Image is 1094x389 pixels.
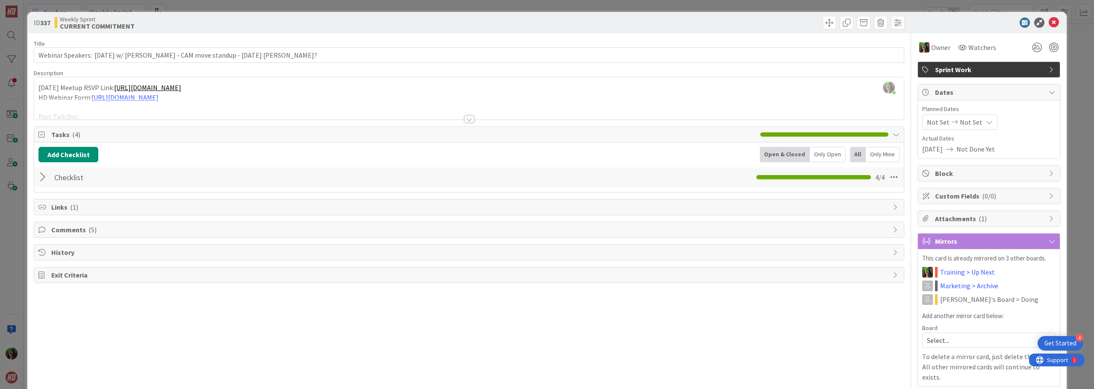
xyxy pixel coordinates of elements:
span: Weekly Sprint [60,16,135,23]
p: Add another mirror card below: [922,311,1056,321]
span: Owner [931,42,950,53]
span: Exit Criteria [51,270,888,280]
label: Title [34,40,45,47]
div: 4 [1076,334,1083,342]
span: [DATE] [922,144,943,154]
b: CURRENT COMMITMENT [60,23,135,29]
span: Custom Fields [935,191,1044,201]
button: Add Checklist [38,147,98,162]
span: ID [34,18,50,28]
a: Training > Up Next [940,267,995,277]
p: HD Webinar Form: [38,93,900,102]
a: Marketing > Archive [940,281,998,291]
span: Support [18,1,39,12]
div: Open Get Started checklist, remaining modules: 4 [1038,336,1083,351]
span: Attachments [935,214,1044,224]
p: To delete a mirror card, just delete the card. All other mirrored cards will continue to exists. [922,351,1056,382]
span: Block [935,168,1044,178]
a: [URL][DOMAIN_NAME] [114,83,181,92]
span: Not Set [927,117,950,127]
span: Description [34,69,63,77]
span: Dates [935,87,1044,97]
span: Mirrors [935,236,1044,246]
span: History [51,247,888,257]
b: 337 [40,18,50,27]
span: Actual Dates [922,134,1056,143]
div: Only Open [810,147,846,162]
span: Not Done Yet [956,144,995,154]
div: All [850,147,866,162]
img: SL [919,42,929,53]
span: ( 1 ) [70,203,78,211]
span: Comments [51,225,888,235]
a: [URL][DOMAIN_NAME] [91,93,159,102]
span: ( 5 ) [88,225,97,234]
div: Get Started [1044,339,1076,348]
p: [DATE] Meetup RSVP Link: [38,83,900,93]
div: Open & Closed [760,147,810,162]
span: Tasks [51,129,756,140]
div: 1 [44,3,47,10]
span: Sprint Work [935,64,1044,75]
span: ( 0/0 ) [982,192,996,200]
span: ( 4 ) [72,130,80,139]
div: Only Mine [866,147,900,162]
span: 4 / 4 [875,172,885,182]
span: Select... [927,334,1036,346]
img: SL [922,267,933,278]
span: Board [922,325,938,331]
span: Links [51,202,888,212]
img: zMbp8UmSkcuFrGHA6WMwLokxENeDinhm.jpg [883,82,895,94]
span: Planned Dates [922,105,1056,114]
span: Watchers [968,42,996,53]
span: ( 1 ) [979,214,987,223]
input: Add Checklist... [51,170,244,185]
p: This card is already mirrored on 3 other boards. [922,254,1056,263]
span: [PERSON_NAME]'s Board > Doing [940,294,1038,304]
input: type card name here... [34,47,904,63]
span: Not Set [960,117,982,127]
